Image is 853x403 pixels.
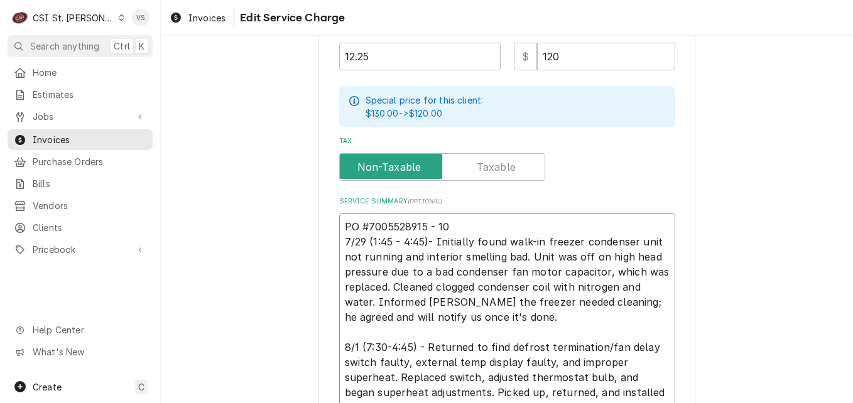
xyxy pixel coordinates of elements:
[339,196,675,207] label: Service Summary
[8,320,153,340] a: Go to Help Center
[33,345,145,358] span: What's New
[339,136,675,181] div: Tax
[33,110,128,123] span: Jobs
[514,26,675,70] div: [object Object]
[33,221,146,234] span: Clients
[8,341,153,362] a: Go to What's New
[33,155,146,168] span: Purchase Orders
[33,133,146,146] span: Invoices
[8,195,153,216] a: Vendors
[33,66,146,79] span: Home
[11,9,29,26] div: CSI St. Louis's Avatar
[33,382,62,392] span: Create
[8,35,153,57] button: Search anythingCtrlK
[366,108,443,119] span: $130.00 -> $120.00
[188,11,225,24] span: Invoices
[30,40,99,53] span: Search anything
[514,43,537,70] div: $
[33,199,146,212] span: Vendors
[8,217,153,238] a: Clients
[366,94,484,107] p: Special price for this client:
[132,9,149,26] div: VS
[236,9,345,26] span: Edit Service Charge
[138,380,144,394] span: C
[8,62,153,83] a: Home
[33,323,145,336] span: Help Center
[8,173,153,194] a: Bills
[339,136,675,146] label: Tax
[132,9,149,26] div: Vicky Stuesse's Avatar
[139,40,144,53] span: K
[8,106,153,127] a: Go to Jobs
[8,239,153,260] a: Go to Pricebook
[114,40,130,53] span: Ctrl
[165,8,231,28] a: Invoices
[33,88,146,101] span: Estimates
[33,243,128,256] span: Pricebook
[11,9,29,26] div: C
[8,129,153,150] a: Invoices
[33,177,146,190] span: Bills
[408,198,443,205] span: ( optional )
[8,151,153,172] a: Purchase Orders
[33,11,114,24] div: CSI St. [PERSON_NAME]
[8,84,153,105] a: Estimates
[339,26,501,70] div: [object Object]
